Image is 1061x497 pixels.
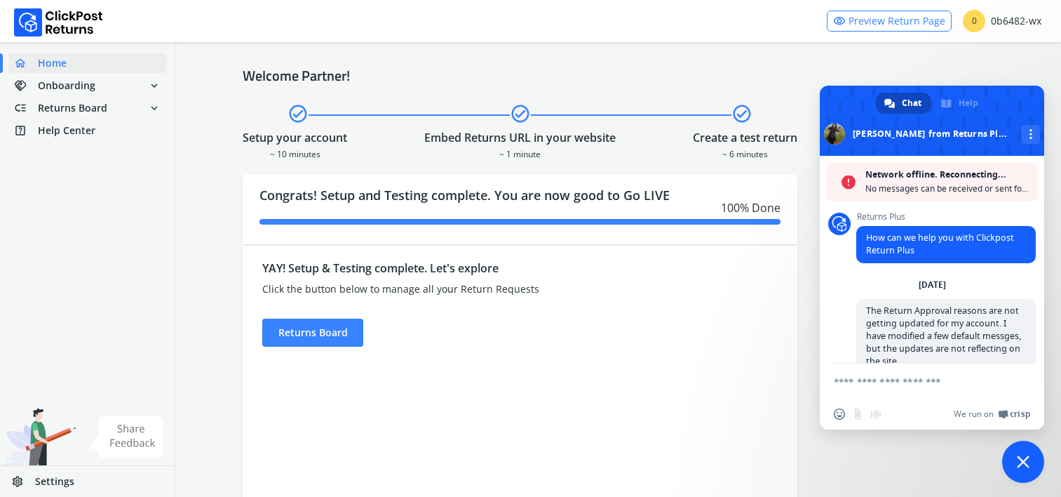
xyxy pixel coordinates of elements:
span: 0 [963,10,985,32]
span: Onboarding [38,79,95,93]
div: [DATE] [919,281,946,289]
span: check_circle [288,101,309,126]
span: settings [11,472,35,491]
div: Chat [876,93,931,114]
span: Insert an emoji [834,409,845,420]
div: Click the button below to manage all your Return Requests [262,282,639,296]
span: Crisp [1010,409,1030,420]
span: Network offline. Reconnecting... [865,168,1031,182]
textarea: Compose your message... [834,376,999,388]
span: home [14,53,38,73]
span: check_circle [510,101,531,126]
h4: Welcome Partner! [243,67,994,84]
div: Create a test return [693,129,797,146]
img: share feedback [88,416,164,458]
span: help_center [14,121,38,140]
div: 0b6482-wx [963,10,1041,32]
div: Embed Returns URL in your website [424,129,616,146]
div: Congrats! Setup and Testing complete. You are now good to Go LIVE [243,174,797,244]
div: Setup your account [243,129,347,146]
span: Chat [902,93,921,114]
span: Returns Board [38,101,107,115]
span: expand_more [148,76,161,95]
a: homeHome [8,53,166,73]
span: check_circle [731,101,752,126]
span: Home [38,56,67,70]
span: expand_more [148,98,161,118]
span: Settings [35,475,74,489]
span: No messages can be received or sent for now. [865,182,1031,196]
span: We run on [954,409,994,420]
span: low_priority [14,98,38,118]
a: We run onCrisp [954,409,1030,420]
span: Help Center [38,124,95,138]
span: handshake [14,76,38,95]
a: visibilityPreview Return Page [827,11,952,32]
div: Close chat [1002,441,1044,483]
span: How can we help you with Clickpost Return Plus [866,232,1014,256]
span: visibility [833,11,846,31]
div: ~ 10 minutes [243,146,347,160]
a: help_centerHelp Center [8,121,166,140]
div: ~ 1 minute [424,146,616,160]
img: Logo [14,8,103,37]
div: Returns Board [262,319,363,347]
span: Returns Plus [856,212,1036,222]
div: More channels [1021,125,1040,144]
div: YAY! Setup & Testing complete. Let's explore [262,260,639,277]
div: ~ 6 minutes [693,146,797,160]
span: The Return Approval reasons are not getting updated for my account. I have modified a few default... [866,305,1021,367]
div: 100 % Done [259,199,780,216]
